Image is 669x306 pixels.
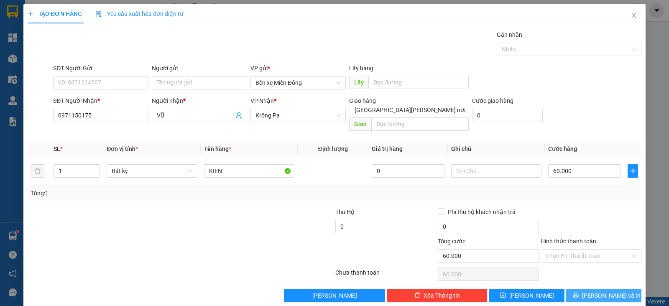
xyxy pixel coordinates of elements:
button: delete [31,164,44,178]
span: plus [628,168,638,174]
button: [PERSON_NAME] [284,289,385,302]
button: printer[PERSON_NAME] và In [566,289,641,302]
span: [GEOGRAPHIC_DATA][PERSON_NAME] nơi [351,105,469,115]
span: SL [54,145,60,152]
span: Yêu cầu xuất hóa đơn điện tử [95,10,184,17]
span: Lấy hàng [349,65,373,71]
span: Định lượng [318,145,348,152]
button: deleteXóa Thông tin [387,289,488,302]
button: plus [628,164,638,178]
div: SĐT Người Nhận [53,96,148,105]
span: Tổng cước [438,238,465,245]
input: Dọc đường [371,117,469,131]
button: save[PERSON_NAME] [489,289,564,302]
input: Dọc đường [368,76,469,89]
span: Giao hàng [349,97,376,104]
div: Người nhận [152,96,247,105]
label: Cước giao hàng [472,97,513,104]
span: plus [28,11,33,17]
input: Ghi Chú [451,164,541,178]
span: printer [573,292,579,299]
span: Bến xe Miền Đông [255,76,341,89]
span: Xóa Thông tin [424,291,460,300]
div: Người gửi [152,64,247,73]
div: SĐT Người Gửi [53,64,148,73]
span: [PERSON_NAME] [312,291,357,300]
span: user-add [235,112,242,119]
span: Bất kỳ [112,165,192,177]
label: Hình thức thanh toán [541,238,596,245]
span: delete [414,292,420,299]
input: 0 [372,164,444,178]
span: [PERSON_NAME] và In [582,291,641,300]
div: VP gửi [250,64,346,73]
input: Cước giao hàng [472,109,543,122]
span: Krông Pa [255,109,341,122]
span: Lấy [349,76,368,89]
span: Phí thu hộ khách nhận trả [444,207,519,217]
span: TẠO ĐƠN HÀNG [28,10,82,17]
label: Gán nhãn [497,31,522,38]
img: icon [95,11,102,18]
span: close [631,12,637,19]
span: Đơn vị tính [107,145,138,152]
span: VP Nhận [250,97,274,104]
div: Chưa thanh toán [334,268,437,283]
span: Cước hàng [548,145,577,152]
input: VD: Bàn, Ghế [204,164,294,178]
span: Giá trị hàng [372,145,403,152]
div: Tổng: 1 [31,189,259,198]
span: save [500,292,506,299]
span: Thu Hộ [335,209,355,215]
span: [PERSON_NAME] [509,291,554,300]
th: Ghi chú [448,141,545,157]
span: Tên hàng [204,145,231,152]
span: Giao [349,117,371,131]
button: Close [622,4,646,28]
